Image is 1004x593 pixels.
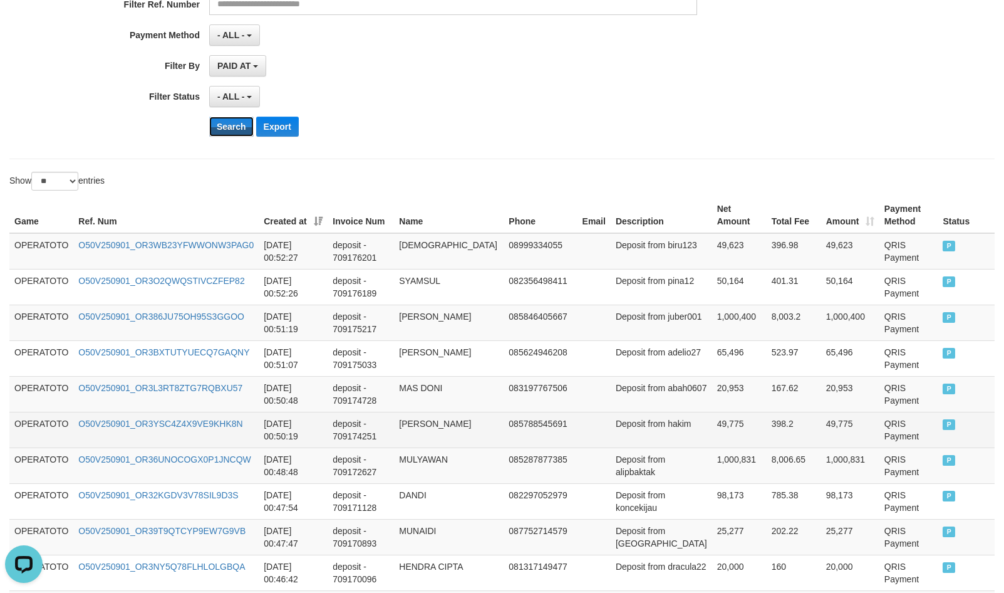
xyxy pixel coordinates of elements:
td: [DEMOGRAPHIC_DATA] [394,233,504,270]
td: 49,775 [712,412,767,448]
button: Open LiveChat chat widget [5,5,43,43]
th: Invoice Num [328,197,394,233]
td: Deposit from alipbaktak [611,448,712,483]
span: PAID [943,491,955,501]
td: [DATE] 00:51:07 [259,340,328,376]
td: deposit - 709176189 [328,269,394,305]
th: Amount: activate to sort column ascending [821,197,879,233]
td: 1,000,400 [712,305,767,340]
td: [PERSON_NAME] [394,412,504,448]
td: [DATE] 00:47:47 [259,519,328,555]
span: PAID [943,312,955,323]
td: 20,953 [821,376,879,412]
td: Deposit from koncekijau [611,483,712,519]
td: OPERATOTO [9,376,73,412]
td: 08999334055 [504,233,577,270]
th: Net Amount [712,197,767,233]
td: 082356498411 [504,269,577,305]
td: 65,496 [821,340,879,376]
td: QRIS Payment [879,340,938,376]
th: Email [577,197,611,233]
th: Name [394,197,504,233]
td: [PERSON_NAME] [394,340,504,376]
td: QRIS Payment [879,483,938,519]
td: MUNAIDI [394,519,504,555]
td: 085846405667 [504,305,577,340]
td: 083197767506 [504,376,577,412]
th: Phone [504,197,577,233]
label: Show entries [9,172,105,191]
td: MULYAWAN [394,448,504,483]
td: 1,000,831 [712,448,767,483]
td: deposit - 709170096 [328,555,394,590]
td: OPERATOTO [9,483,73,519]
td: QRIS Payment [879,305,938,340]
td: [DATE] 00:51:19 [259,305,328,340]
th: Ref. Num [73,197,259,233]
th: Status [938,197,995,233]
td: [DATE] 00:50:19 [259,412,328,448]
td: 20,000 [821,555,879,590]
span: PAID [943,562,955,573]
td: deposit - 709176201 [328,233,394,270]
td: 25,277 [821,519,879,555]
td: 1,000,400 [821,305,879,340]
td: QRIS Payment [879,269,938,305]
a: O50V250901_OR3O2QWQSTIVCZFEP82 [78,276,244,286]
td: deposit - 709174251 [328,412,394,448]
td: deposit - 709175217 [328,305,394,340]
span: PAID AT [217,61,251,71]
td: 167.62 [767,376,821,412]
button: PAID AT [209,55,266,76]
td: 20,000 [712,555,767,590]
td: 398.2 [767,412,821,448]
td: 085624946208 [504,340,577,376]
td: 98,173 [712,483,767,519]
td: 49,623 [821,233,879,270]
th: Created at: activate to sort column ascending [259,197,328,233]
span: PAID [943,455,955,466]
a: O50V250901_OR3NY5Q78FLHLOLGBQA [78,562,245,572]
td: [DATE] 00:47:54 [259,483,328,519]
td: OPERATOTO [9,305,73,340]
td: 081317149477 [504,555,577,590]
td: deposit - 709171128 [328,483,394,519]
td: deposit - 709172627 [328,448,394,483]
td: 785.38 [767,483,821,519]
td: QRIS Payment [879,376,938,412]
td: Deposit from juber001 [611,305,712,340]
td: Deposit from hakim [611,412,712,448]
td: SYAMSUL [394,269,504,305]
td: QRIS Payment [879,412,938,448]
a: O50V250901_OR3WB23YFWWONW3PAG0 [78,240,254,250]
td: 087752714579 [504,519,577,555]
td: [PERSON_NAME] [394,305,504,340]
td: Deposit from pina12 [611,269,712,305]
td: 25,277 [712,519,767,555]
td: 523.97 [767,340,821,376]
button: Export [256,117,299,137]
td: [DATE] 00:52:26 [259,269,328,305]
a: O50V250901_OR386JU75OH95S3GGOO [78,312,244,322]
td: 1,000,831 [821,448,879,483]
td: QRIS Payment [879,519,938,555]
td: 98,173 [821,483,879,519]
td: 8,006.65 [767,448,821,483]
td: [DATE] 00:46:42 [259,555,328,590]
td: 160 [767,555,821,590]
td: QRIS Payment [879,448,938,483]
button: - ALL - [209,24,260,46]
td: OPERATOTO [9,412,73,448]
td: MAS DONI [394,376,504,412]
td: 202.22 [767,519,821,555]
td: 8,003.2 [767,305,821,340]
td: deposit - 709174728 [328,376,394,412]
td: Deposit from abah0607 [611,376,712,412]
td: OPERATOTO [9,269,73,305]
td: OPERATOTO [9,448,73,483]
td: deposit - 709175033 [328,340,394,376]
a: O50V250901_OR32KGDV3V78SIL9D3S [78,490,238,500]
button: - ALL - [209,86,260,107]
span: PAID [943,384,955,394]
span: - ALL - [217,30,245,40]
